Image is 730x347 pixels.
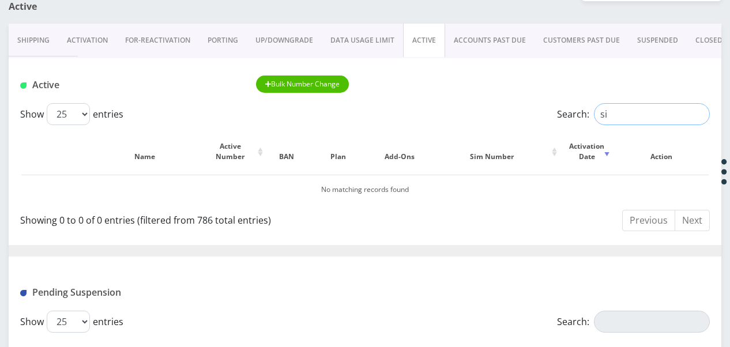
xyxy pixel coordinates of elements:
h1: Active [9,1,235,12]
th: BAN [267,130,306,173]
th: Action [614,130,709,173]
select: Showentries [47,103,90,125]
h1: Active [20,80,239,90]
th: Active Number: activate to sort column ascending [200,130,266,173]
select: Showentries [47,311,90,333]
th: Plan [307,130,370,173]
img: Pending Suspension [20,290,27,296]
label: Search: [557,311,710,333]
a: Activation [58,24,116,57]
th: Sim Number: activate to sort column ascending [430,130,560,173]
h1: Pending Suspension [20,287,239,298]
label: Show entries [20,103,123,125]
th: Name [91,130,199,173]
a: CUSTOMERS PAST DUE [535,24,629,57]
th: Add-Ons [370,130,428,173]
input: Search: [594,311,710,333]
a: UP/DOWNGRADE [247,24,322,57]
button: Bulk Number Change [256,76,349,93]
div: Showing 0 to 0 of 0 entries (filtered from 786 total entries) [20,209,356,227]
a: FOR-REActivation [116,24,199,57]
a: SUSPENDED [629,24,687,57]
label: Show entries [20,311,123,333]
a: DATA USAGE LIMIT [322,24,403,57]
a: ACCOUNTS PAST DUE [445,24,535,57]
a: Shipping [9,24,58,57]
label: Search: [557,103,710,125]
a: Previous [622,210,675,231]
input: Search: [594,103,710,125]
a: ACTIVE [403,24,445,57]
th: Activation Date: activate to sort column ascending [561,130,612,173]
img: Active [20,82,27,89]
a: Next [675,210,710,231]
a: PORTING [199,24,247,57]
td: No matching records found [21,175,709,204]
